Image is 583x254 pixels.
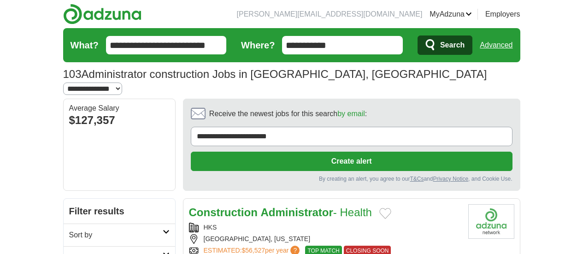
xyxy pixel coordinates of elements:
div: Average Salary [69,105,170,112]
a: by email [337,110,365,118]
a: MyAdzuna [430,9,472,20]
h2: Filter results [64,199,175,224]
img: Adzuna logo [63,4,141,24]
li: [PERSON_NAME][EMAIL_ADDRESS][DOMAIN_NAME] [237,9,423,20]
span: $56,527 [241,247,265,254]
span: Receive the newest jobs for this search : [209,108,367,119]
a: Privacy Notice [433,176,468,182]
a: Employers [485,9,520,20]
div: $127,357 [69,112,170,129]
strong: Administrator [261,206,333,219]
h2: Sort by [69,230,163,241]
div: By creating an alert, you agree to our and , and Cookie Use. [191,175,512,183]
label: Where? [241,38,275,52]
h1: Administrator construction Jobs in [GEOGRAPHIC_DATA], [GEOGRAPHIC_DATA] [63,68,487,80]
a: Construction Administrator- Health [189,206,372,219]
strong: Construction [189,206,258,219]
span: Search [440,36,465,54]
label: What? [71,38,99,52]
button: Search [418,35,472,55]
a: Sort by [64,224,175,246]
button: Add to favorite jobs [379,208,391,219]
a: T&Cs [410,176,424,182]
img: Company logo [468,204,514,239]
a: Advanced [480,36,512,54]
div: HKS [189,223,461,232]
button: Create alert [191,152,512,171]
div: [GEOGRAPHIC_DATA], [US_STATE] [189,234,461,244]
span: 103 [63,66,82,83]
